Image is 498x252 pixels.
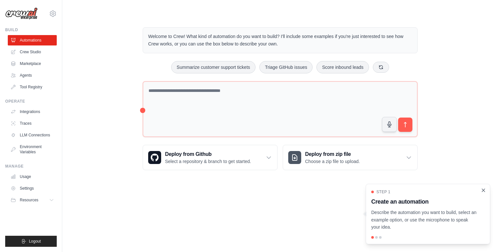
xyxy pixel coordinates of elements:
button: Summarize customer support tickets [171,61,255,73]
a: Usage [8,171,57,182]
a: Environment Variables [8,142,57,157]
button: Resources [8,195,57,205]
img: Logo [5,7,38,20]
div: Operate [5,99,57,104]
p: Select a repository & branch to get started. [165,158,251,165]
button: Close walkthrough [481,188,486,193]
button: Score inbound leads [316,61,369,73]
span: Logout [29,239,41,244]
span: Step 1 [376,189,390,195]
button: Triage GitHub issues [259,61,313,73]
h3: Deploy from Github [165,150,251,158]
iframe: Chat Widget [466,221,498,252]
a: Integrations [8,107,57,117]
p: Welcome to Crew! What kind of automation do you want to build? I'll include some examples if you'... [148,33,412,48]
p: Choose a zip file to upload. [305,158,360,165]
a: Automations [8,35,57,45]
p: Describe the automation you want to build, select an example option, or use the microphone to spe... [371,209,477,231]
button: Logout [5,236,57,247]
h3: Deploy from zip file [305,150,360,158]
div: Manage [5,164,57,169]
a: Settings [8,183,57,194]
span: Resources [20,197,38,203]
div: Build [5,27,57,32]
h3: Create an automation [371,197,477,206]
a: LLM Connections [8,130,57,140]
a: Marketplace [8,58,57,69]
a: Traces [8,118,57,129]
a: Crew Studio [8,47,57,57]
a: Agents [8,70,57,81]
a: Tool Registry [8,82,57,92]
